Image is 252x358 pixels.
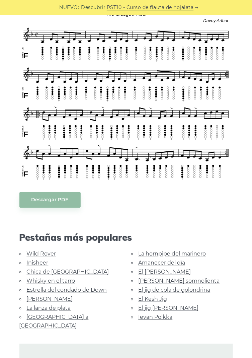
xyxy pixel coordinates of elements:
a: Chica de [GEOGRAPHIC_DATA] [27,269,109,275]
a: El jig [PERSON_NAME] [139,305,199,311]
a: Amanecer del día [139,260,185,266]
font: PST10 - Curso de flauta de hojalata [107,4,194,10]
a: El jig de cola de golondrina [139,287,211,293]
a: [GEOGRAPHIC_DATA] a [GEOGRAPHIC_DATA] [19,314,89,329]
a: Wild Rover [27,251,56,257]
a: El [PERSON_NAME] [139,269,191,275]
a: [PERSON_NAME] somnolienta [139,278,220,284]
a: Estrella del condado de Down [27,287,107,293]
a: Inisheer [27,260,49,266]
font: Descargar PDF [31,197,69,203]
a: La lanza de plata [27,305,71,311]
font: Pestañas más populares [19,232,132,243]
a: Whisky en el tarro [27,278,75,284]
a: La hornpipe del marinero [139,251,206,257]
font: Descubrir [81,4,106,10]
a: El Kesh Jig [139,296,167,302]
a: [PERSON_NAME] [27,296,73,302]
font: NUEVO: [60,4,79,10]
a: Ievan Polkka [139,314,173,320]
a: Descargar PDF [19,192,81,208]
a: PST10 - Curso de flauta de hojalata [107,4,194,11]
